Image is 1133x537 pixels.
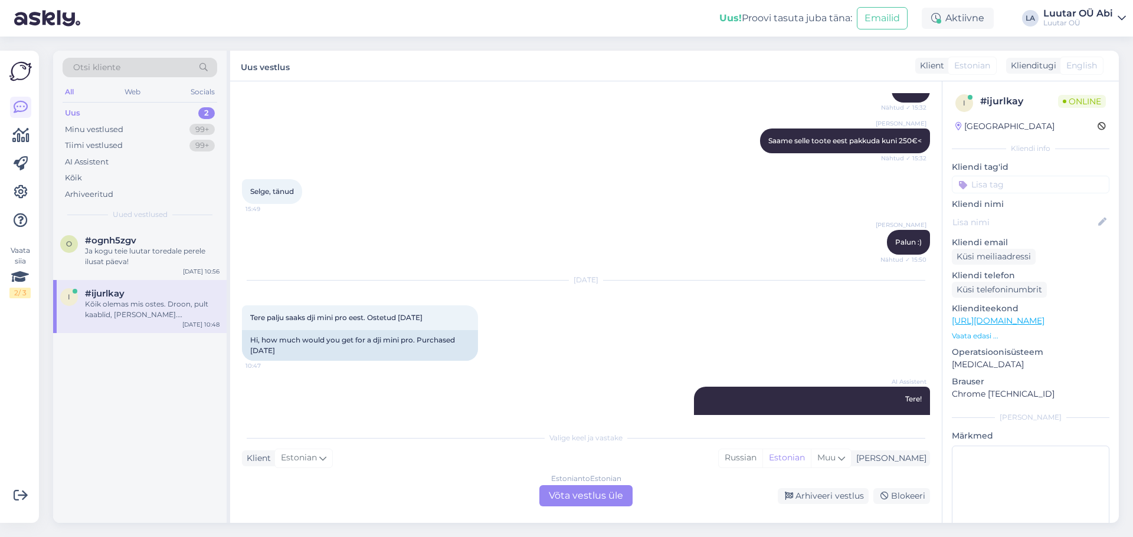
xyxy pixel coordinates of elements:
p: Klienditeekond [952,302,1109,315]
span: #ognh5zgv [85,235,136,246]
div: [DATE] 10:48 [182,320,220,329]
input: Lisa nimi [952,216,1096,229]
div: Võta vestlus üle [539,485,633,506]
div: [DATE] 10:56 [183,267,220,276]
span: Saame selle toote eest pakkuda kuni 250€< [768,136,922,145]
div: Aktiivne [922,8,994,29]
p: Chrome [TECHNICAL_ID] [952,388,1109,400]
a: [URL][DOMAIN_NAME] [952,315,1044,326]
img: Askly Logo [9,60,32,83]
span: Palun :) [895,238,922,246]
div: 2 [198,107,215,119]
span: English [1066,60,1097,72]
span: 15:49 [245,205,290,213]
div: Kliendi info [952,143,1109,154]
span: [PERSON_NAME] [876,220,926,229]
div: Klienditugi [1006,60,1056,72]
div: Tiimi vestlused [65,140,123,151]
div: Kõik [65,172,82,184]
button: Emailid [857,7,908,29]
p: Kliendi telefon [952,269,1109,282]
span: Muu [817,452,836,463]
span: i [68,292,70,301]
div: Proovi tasuta juba täna: [719,11,852,25]
div: Hi, how much would you get for a dji mini pro. Purchased [DATE] [242,330,478,361]
div: Arhiveeri vestlus [778,488,869,504]
span: [PERSON_NAME] [876,119,926,128]
span: Online [1058,95,1106,108]
div: Küsi meiliaadressi [952,249,1036,265]
b: Uus! [719,12,742,24]
span: i [963,98,965,107]
span: o [66,239,72,248]
p: Kliendi email [952,236,1109,249]
div: 99+ [189,140,215,151]
a: Luutar OÜ AbiLuutar OÜ [1043,9,1126,28]
div: All [63,84,76,100]
div: 2 / 3 [9,288,31,298]
span: Estonian [281,452,317,464]
span: Uued vestlused [113,209,168,220]
p: Märkmed [952,430,1109,442]
div: Luutar OÜ Abi [1043,9,1113,18]
div: [GEOGRAPHIC_DATA] [955,120,1055,133]
div: Russian [719,449,762,467]
span: AI Assistent [882,377,926,386]
span: 10:47 [245,361,290,370]
span: Selge, tänud [250,187,294,196]
div: 99+ [189,124,215,136]
div: Estonian to Estonian [551,473,621,484]
p: Kliendi nimi [952,198,1109,210]
span: Nähtud ✓ 15:32 [881,154,926,163]
div: Kõik olemas mis ostes. Droon, pult kaablid, [PERSON_NAME]. Dokumendid. [85,299,220,320]
span: #ijurlkay [85,288,125,299]
div: AI Assistent [65,156,109,168]
p: Brauser [952,375,1109,388]
div: Küsi telefoninumbrit [952,282,1047,298]
div: Minu vestlused [65,124,123,136]
div: Klient [242,452,271,464]
span: Tere palju saaks dji mini pro eest. Ostetud [DATE] [250,313,423,322]
p: Kliendi tag'id [952,161,1109,173]
div: Valige keel ja vastake [242,433,930,443]
p: Vaata edasi ... [952,331,1109,341]
p: [MEDICAL_DATA] [952,358,1109,371]
span: Nähtud ✓ 15:50 [880,255,926,264]
div: Socials [188,84,217,100]
div: [PERSON_NAME] [952,412,1109,423]
div: Uus [65,107,80,119]
div: LA [1022,10,1039,27]
div: [PERSON_NAME] [852,452,926,464]
div: Ja kogu teie luutar toredale perele ilusat päeva! [85,246,220,267]
input: Lisa tag [952,176,1109,193]
label: Uus vestlus [241,58,290,74]
div: # ijurlkay [980,94,1058,108]
div: Klient [915,60,944,72]
div: Estonian [762,449,811,467]
div: Arhiveeritud [65,189,113,200]
p: Operatsioonisüsteem [952,346,1109,358]
div: [DATE] [242,275,930,285]
span: Otsi kliente [73,61,120,74]
div: Vaata siia [9,245,31,298]
span: Estonian [954,60,990,72]
span: Nähtud ✓ 15:32 [881,103,926,112]
div: Web [122,84,143,100]
div: Luutar OÜ [1043,18,1113,28]
div: Blokeeri [873,488,930,504]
